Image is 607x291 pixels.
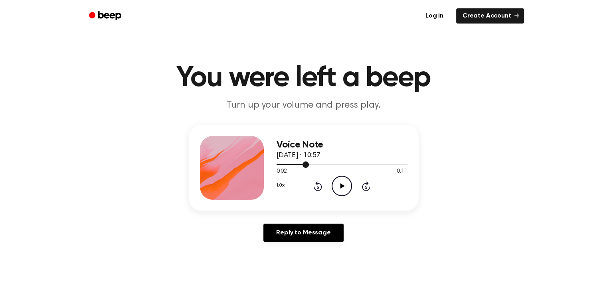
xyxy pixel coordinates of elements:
h1: You were left a beep [99,64,508,92]
span: [DATE] · 10:57 [277,152,320,159]
a: Reply to Message [263,224,343,242]
a: Create Account [456,8,524,24]
a: Log in [417,7,451,25]
span: 0:02 [277,167,287,176]
span: 0:11 [397,167,407,176]
a: Beep [83,8,129,24]
p: Turn up your volume and press play. [150,99,457,112]
button: 1.0x [277,179,285,192]
h3: Voice Note [277,140,407,150]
